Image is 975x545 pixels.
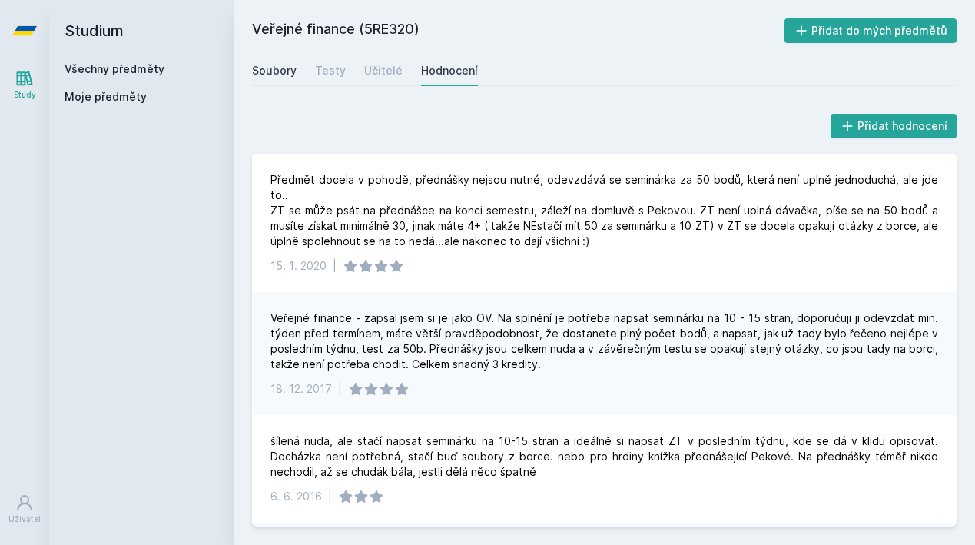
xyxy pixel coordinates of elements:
[831,114,957,138] button: Přidat hodnocení
[65,89,147,105] span: Moje předměty
[421,63,478,78] div: Hodnocení
[421,55,478,86] a: Hodnocení
[315,55,346,86] a: Testy
[65,62,164,75] a: Všechny předměty
[270,172,938,249] div: Předmět docela v pohodě, přednášky nejsou nutné, odevzdává se seminárka za 50 bodů, která není up...
[338,381,342,397] div: |
[364,55,403,86] a: Učitelé
[8,513,41,525] div: Uživatel
[252,63,297,78] div: Soubory
[333,258,337,274] div: |
[328,489,332,504] div: |
[3,486,46,533] a: Uživatel
[14,89,36,101] div: Study
[270,489,322,504] div: 6. 6. 2016
[784,18,957,43] button: Přidat do mých předmětů
[270,434,938,480] div: šílená nuda, ale stačí napsat seminárku na 10-15 stran a ideálně si napsat ZT v posledním týdnu, ...
[270,258,327,274] div: 15. 1. 2020
[315,63,346,78] div: Testy
[364,63,403,78] div: Učitelé
[252,55,297,86] a: Soubory
[270,311,938,372] div: Veřejné finance - zapsal jsem si je jako OV. Na splnění je potřeba napsat seminárku na 10 - 15 st...
[252,18,784,43] h2: Veřejné finance (5RE320)
[270,381,332,397] div: 18. 12. 2017
[3,61,46,108] a: Study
